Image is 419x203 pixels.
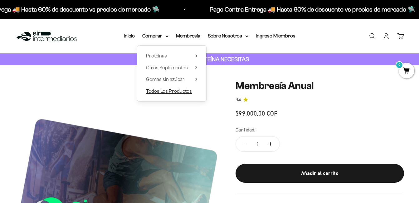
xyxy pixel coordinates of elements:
span: 4.9 [236,96,241,103]
span: Todos Los Productos [146,88,192,94]
span: Proteínas [146,53,167,58]
a: Inicio [124,33,135,38]
h1: Membresía Anual [236,80,404,91]
div: Añadir al carrito [248,169,392,177]
button: Aumentar cantidad [261,136,280,151]
button: Añadir al carrito [236,164,404,183]
a: Todos Los Productos [146,87,197,95]
label: Cantidad: [236,126,255,134]
a: 4.94.9 de 5.0 estrellas [236,96,404,103]
mark: 0 [396,61,403,69]
span: Otros Suplementos [146,65,188,70]
strong: CUANTA PROTEÍNA NECESITAS [170,56,249,62]
button: Reducir cantidad [236,136,254,151]
sale-price: $99.000,00 COP [236,108,278,118]
summary: Proteínas [146,52,197,60]
p: Pago Contra Entrega 🚚 Hasta 60% de descuento vs precios de mercado 🛸 [210,4,415,14]
a: Ingreso Miembros [256,33,295,38]
summary: Sobre Nosotros [208,32,248,40]
a: 0 [399,68,414,75]
span: Gomas sin azúcar [146,77,185,82]
summary: Otros Suplementos [146,64,197,72]
summary: Comprar [142,32,168,40]
summary: Gomas sin azúcar [146,75,197,83]
a: Membresía [176,33,200,38]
